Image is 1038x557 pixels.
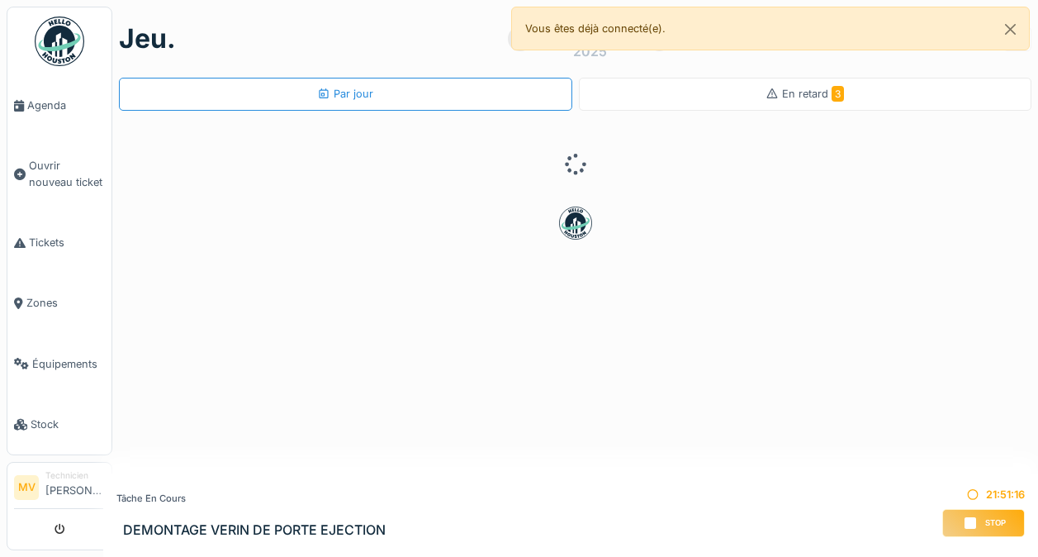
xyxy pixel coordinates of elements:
[29,158,105,189] span: Ouvrir nouveau ticket
[7,75,111,136] a: Agenda
[29,235,105,250] span: Tickets
[559,207,592,240] img: badge-BVDL4wpA.svg
[317,86,373,102] div: Par jour
[32,356,105,372] span: Équipements
[782,88,844,100] span: En retard
[985,517,1006,529] span: Stop
[7,273,111,333] a: Zones
[7,212,111,273] a: Tickets
[26,295,105,311] span: Zones
[35,17,84,66] img: Badge_color-CXgf-gQk.svg
[45,469,105,505] li: [PERSON_NAME]
[7,394,111,455] a: Stock
[14,475,39,500] li: MV
[119,23,176,55] h1: jeu.
[31,417,105,432] span: Stock
[942,487,1025,502] div: 21:51:16
[7,136,111,212] a: Ouvrir nouveau ticket
[14,469,105,509] a: MV Technicien[PERSON_NAME]
[992,7,1029,51] button: Close
[511,7,1031,50] div: Vous êtes déjà connecté(e).
[7,334,111,394] a: Équipements
[116,492,386,506] div: Tâche en cours
[123,522,386,538] h3: DEMONTAGE VERIN DE PORTE EJECTION
[573,41,607,61] div: 2025
[27,98,105,113] span: Agenda
[45,469,105,482] div: Technicien
[832,86,844,102] span: 3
